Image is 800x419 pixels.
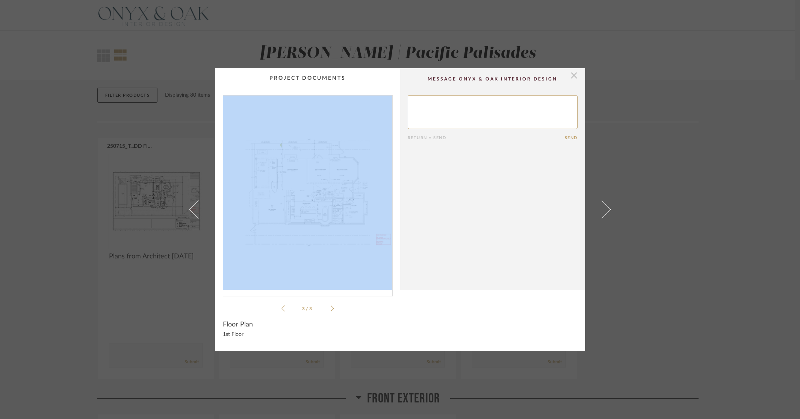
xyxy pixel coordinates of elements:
img: 61b1af94-6ea6-463d-98c6-dfd804f6e79a_1000x1000.jpg [223,96,392,290]
div: 1st Floor [223,332,393,338]
div: 2 [223,96,392,290]
span: / [306,307,309,311]
button: Close [567,68,582,83]
span: Floor Plan [223,320,253,329]
span: 3 [309,307,313,311]
button: Send [565,135,578,140]
span: 3 [302,307,306,311]
div: Return = Send [408,135,565,140]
